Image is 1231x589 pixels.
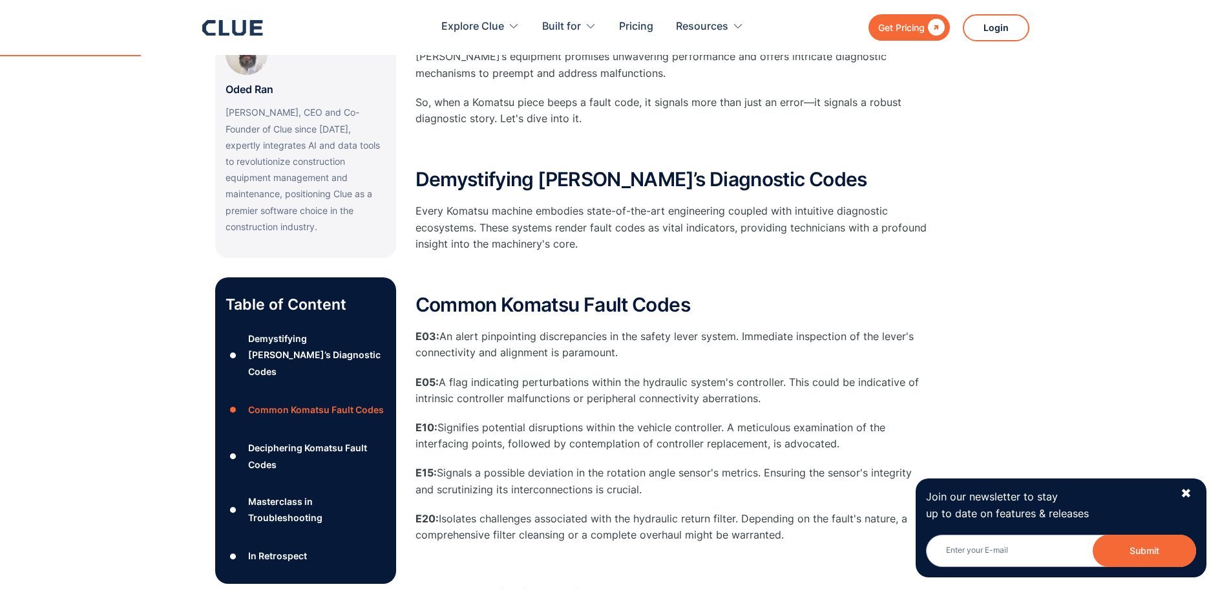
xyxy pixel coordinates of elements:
div: Masterclass in Troubleshooting [248,493,385,526]
div: Explore Clue [441,6,504,47]
input: Enter your E-mail [926,535,1196,567]
h2: Common Komatsu Fault Codes [416,294,932,316]
strong: E10: [416,421,437,434]
p: An alert pinpointing discrepancies in the safety lever system. Immediate inspection of the lever'... [416,328,932,361]
div: Deciphering Komatsu Fault Codes [248,440,385,472]
p: Join our newsletter to stay up to date on features & releases [926,489,1169,521]
p: ‍ [416,140,932,156]
div:  [925,19,945,36]
div: Built for [542,6,581,47]
div: In Retrospect [248,548,307,564]
p: Signals a possible deviation in the rotation angle sensor's metrics. Ensuring the sensor's integr... [416,465,932,497]
div: Explore Clue [441,6,520,47]
p: [PERSON_NAME], CEO and Co-Founder of Clue since [DATE], expertly integrates AI and data tools to ... [226,104,386,235]
div: Built for [542,6,596,47]
div: ✖ [1181,486,1192,502]
div: Demystifying [PERSON_NAME]’s Diagnostic Codes [248,330,385,380]
a: ●Demystifying [PERSON_NAME]’s Diagnostic Codes [226,330,386,380]
p: [PERSON_NAME]’s equipment promises unwavering performance and offers intricate diagnostic mechani... [416,48,932,81]
p: ‍ [416,265,932,281]
a: ●Common Komatsu Fault Codes [226,400,386,420]
p: Table of Content [226,294,386,315]
strong: E05: [416,376,439,389]
p: So, when a Komatsu piece beeps a fault code, it signals more than just an error—it signals a robu... [416,94,932,127]
h2: Demystifying [PERSON_NAME]’s Diagnostic Codes [416,169,932,190]
strong: E20: [416,512,439,525]
div: ● [226,400,241,420]
p: Oded Ran [226,81,273,98]
div: ● [226,345,241,365]
div: ● [226,500,241,519]
div: ● [226,447,241,466]
a: ●In Retrospect [226,546,386,566]
a: ●Deciphering Komatsu Fault Codes [226,440,386,472]
strong: E15: [416,466,437,479]
div: Resources [676,6,744,47]
p: A flag indicating perturbations within the hydraulic system's controller. This could be indicativ... [416,374,932,407]
div: Get Pricing [878,19,925,36]
div: ● [226,546,241,566]
strong: E03: [416,330,439,343]
button: Submit [1093,535,1196,567]
p: ‍ [416,556,932,572]
p: Every Komatsu machine embodies state-of-the-art engineering coupled with intuitive diagnostic eco... [416,203,932,252]
p: Isolates challenges associated with the hydraulic return filter. Depending on the fault's nature,... [416,511,932,543]
a: Get Pricing [868,14,950,41]
a: ●Masterclass in Troubleshooting [226,493,386,526]
p: Signifies potential disruptions within the vehicle controller. A meticulous examination of the in... [416,420,932,452]
a: Login [963,14,1029,41]
div: Resources [676,6,728,47]
a: Pricing [619,6,653,47]
div: Common Komatsu Fault Codes [248,402,384,418]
